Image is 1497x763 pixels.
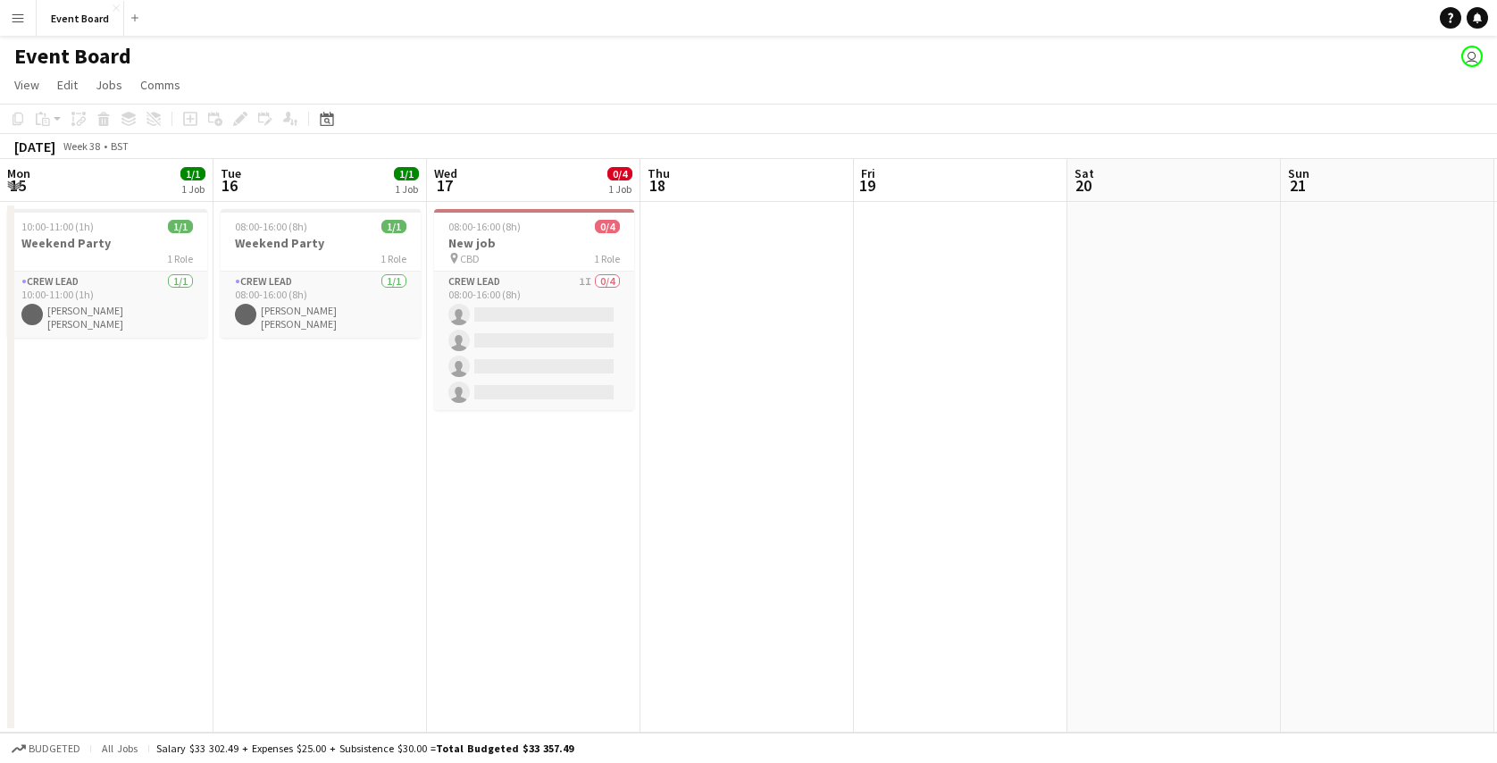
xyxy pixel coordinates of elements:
[180,167,205,180] span: 1/1
[156,742,573,755] div: Salary $33 302.49 + Expenses $25.00 + Subsistence $30.00 =
[436,742,573,755] span: Total Budgeted $33 357.49
[14,138,55,155] div: [DATE]
[21,220,94,233] span: 10:00-11:00 (1h)
[168,220,193,233] span: 1/1
[29,742,80,755] span: Budgeted
[7,73,46,96] a: View
[594,252,620,265] span: 1 Role
[648,165,670,181] span: Thu
[221,235,421,251] h3: Weekend Party
[7,272,207,338] app-card-role: Crew Lead1/110:00-11:00 (1h)[PERSON_NAME] [PERSON_NAME]
[235,220,307,233] span: 08:00-16:00 (8h)
[167,252,193,265] span: 1 Role
[434,209,634,410] app-job-card: 08:00-16:00 (8h)0/4New job CBD1 RoleCrew Lead1I0/408:00-16:00 (8h)
[7,209,207,338] app-job-card: 10:00-11:00 (1h)1/1Weekend Party1 RoleCrew Lead1/110:00-11:00 (1h)[PERSON_NAME] [PERSON_NAME]
[861,165,875,181] span: Fri
[96,77,122,93] span: Jobs
[395,182,418,196] div: 1 Job
[434,235,634,251] h3: New job
[1075,165,1094,181] span: Sat
[858,175,875,196] span: 19
[1285,175,1309,196] span: 21
[1461,46,1483,67] app-user-avatar: Anke Kwachenera
[381,252,406,265] span: 1 Role
[98,742,141,755] span: All jobs
[57,77,78,93] span: Edit
[595,220,620,233] span: 0/4
[9,739,83,759] button: Budgeted
[7,235,207,251] h3: Weekend Party
[7,165,30,181] span: Mon
[608,182,631,196] div: 1 Job
[37,1,124,36] button: Event Board
[431,175,457,196] span: 17
[221,209,421,338] app-job-card: 08:00-16:00 (8h)1/1Weekend Party1 RoleCrew Lead1/108:00-16:00 (8h)[PERSON_NAME] [PERSON_NAME]
[381,220,406,233] span: 1/1
[111,139,129,153] div: BST
[434,165,457,181] span: Wed
[645,175,670,196] span: 18
[448,220,521,233] span: 08:00-16:00 (8h)
[133,73,188,96] a: Comms
[607,167,632,180] span: 0/4
[394,167,419,180] span: 1/1
[1072,175,1094,196] span: 20
[88,73,130,96] a: Jobs
[140,77,180,93] span: Comms
[221,165,241,181] span: Tue
[460,252,480,265] span: CBD
[14,43,131,70] h1: Event Board
[218,175,241,196] span: 16
[181,182,205,196] div: 1 Job
[14,77,39,93] span: View
[59,139,104,153] span: Week 38
[50,73,85,96] a: Edit
[434,272,634,410] app-card-role: Crew Lead1I0/408:00-16:00 (8h)
[1288,165,1309,181] span: Sun
[4,175,30,196] span: 15
[221,272,421,338] app-card-role: Crew Lead1/108:00-16:00 (8h)[PERSON_NAME] [PERSON_NAME]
